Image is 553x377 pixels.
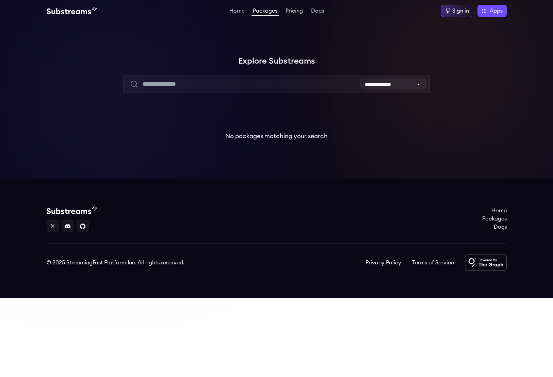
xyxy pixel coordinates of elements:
a: Pricing [284,8,304,15]
img: Substream's logo [47,207,97,215]
div: © 2025 StreamingFast Platform Inc. All rights reserved. [47,259,184,267]
img: Substream's logo [47,7,97,15]
h1: Explore Substreams [47,54,507,68]
a: Home [228,8,246,15]
a: Terms of Service [412,259,454,267]
span: Apps [490,7,503,15]
a: Packages [482,215,507,223]
img: Powered by The Graph [465,255,507,271]
a: Packages [251,8,279,16]
a: Docs [310,8,325,15]
a: Sign in [441,5,473,17]
p: No packages matching your search [225,131,328,141]
div: Sign in [452,7,469,15]
a: Privacy Policy [365,259,401,267]
a: Docs [482,223,507,231]
a: Home [482,207,507,215]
